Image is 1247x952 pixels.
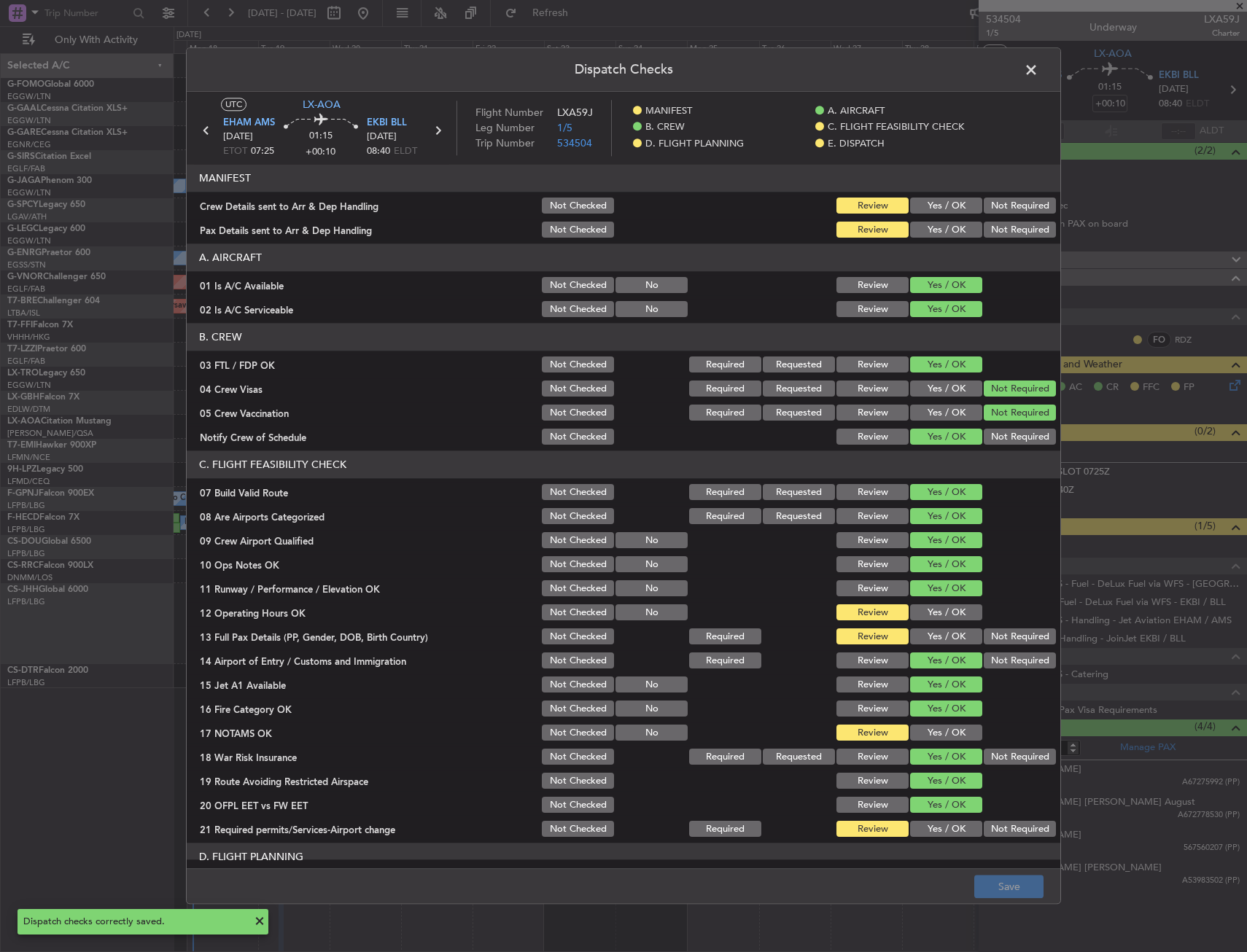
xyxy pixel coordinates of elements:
button: Yes / OK [910,701,982,717]
button: Not Required [984,381,1056,397]
button: Yes / OK [910,485,982,501]
button: Yes / OK [910,605,982,621]
button: Yes / OK [910,533,982,549]
button: Not Required [984,822,1056,838]
button: Yes / OK [910,405,982,421]
button: Yes / OK [910,773,982,789]
button: Yes / OK [910,557,982,573]
button: Yes / OK [910,222,982,238]
button: Yes / OK [910,581,982,597]
button: Not Required [984,429,1056,445]
button: Not Required [984,629,1056,645]
button: Yes / OK [910,653,982,669]
button: Yes / OK [910,198,982,214]
button: Yes / OK [910,822,982,838]
button: Not Required [984,405,1056,421]
button: Yes / OK [910,509,982,525]
button: Yes / OK [910,749,982,765]
button: Yes / OK [910,629,982,645]
header: Dispatch Checks [187,48,1060,92]
button: Yes / OK [910,381,982,397]
button: Yes / OK [910,797,982,814]
button: Yes / OK [910,357,982,373]
button: Not Required [984,198,1056,214]
button: Yes / OK [910,429,982,445]
button: Not Required [984,653,1056,669]
button: Yes / OK [910,725,982,741]
button: Not Required [984,222,1056,238]
button: Yes / OK [910,302,982,318]
button: Yes / OK [910,677,982,693]
button: Yes / OK [910,278,982,294]
button: Not Required [984,749,1056,765]
div: Dispatch checks correctly saved. [23,915,246,929]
